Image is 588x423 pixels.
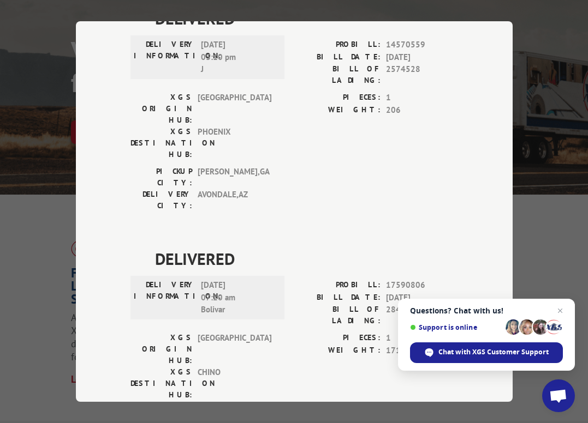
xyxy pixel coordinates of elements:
[410,342,563,363] span: Chat with XGS Customer Support
[130,166,192,189] label: PICKUP CITY:
[198,332,271,366] span: [GEOGRAPHIC_DATA]
[386,39,458,51] span: 14570559
[198,126,271,160] span: PHOENIX
[130,332,192,366] label: XGS ORIGIN HUB:
[410,306,563,315] span: Questions? Chat with us!
[294,304,381,327] label: BILL OF LADING:
[294,332,381,345] label: PIECES:
[386,104,458,116] span: 206
[386,63,458,86] span: 2574528
[294,51,381,63] label: BILL DATE:
[438,347,549,357] span: Chat with XGS Customer Support
[130,189,192,211] label: DELIVERY CITY:
[294,344,381,356] label: WEIGHT:
[198,189,271,211] span: AVONDALE , AZ
[155,6,458,31] span: DELIVERED
[294,279,381,292] label: PROBILL:
[386,279,458,292] span: 17590806
[201,279,275,316] span: [DATE] 07:20 am Bolivar
[410,323,502,331] span: Support is online
[130,366,192,401] label: XGS DESTINATION HUB:
[130,92,192,126] label: XGS ORIGIN HUB:
[386,291,458,304] span: [DATE]
[130,126,192,160] label: XGS DESTINATION HUB:
[542,379,575,412] a: Open chat
[198,166,271,189] span: [PERSON_NAME] , GA
[155,246,458,271] span: DELIVERED
[198,366,271,401] span: CHINO
[294,92,381,104] label: PIECES:
[386,332,458,345] span: 1
[134,279,195,316] label: DELIVERY INFORMATION:
[294,104,381,116] label: WEIGHT:
[198,92,271,126] span: [GEOGRAPHIC_DATA]
[294,39,381,51] label: PROBILL:
[134,39,195,76] label: DELIVERY INFORMATION:
[294,291,381,304] label: BILL DATE:
[386,51,458,63] span: [DATE]
[386,304,458,327] span: 2840349
[386,92,458,104] span: 1
[294,63,381,86] label: BILL OF LADING:
[386,344,458,356] span: 171
[201,39,275,76] span: [DATE] 03:10 pm J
